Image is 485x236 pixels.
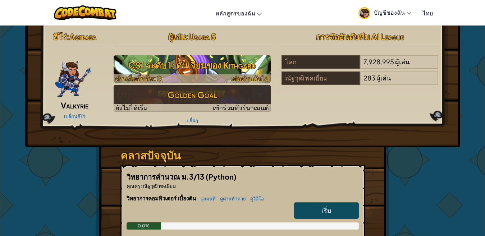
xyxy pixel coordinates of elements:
span: เล่นด่านถัดไป [231,74,269,82]
a: ดูด่านท้าทาย [216,196,246,202]
span: ฮีโร่ [53,32,67,42]
span: (Python) [206,172,237,181]
div: ณัฐวุฒิ พลเยี่ยม [282,71,360,85]
span: Valkyrie [61,100,88,110]
a: ดูแผนที่ [197,196,216,202]
a: บัญชีของฉัน [355,1,415,24]
a: หลักสูตรของฉัน [212,3,265,23]
span: ด่านที่เสร็จสิ้น: 0 [115,74,161,82]
span: 283 [363,74,375,82]
a: เล่นด่านถัดไป [114,55,271,83]
span: : [186,32,189,42]
span: เข้าร่วมทัวร์นาเมนต์ [213,103,269,112]
h3: คลาสปัจจุบัน [120,147,365,163]
span: หลักสูตรของฉัน [215,9,255,17]
img: Golden Goal [114,85,271,112]
h3: Golden Goal [114,87,271,103]
span: ณัฐวุฒิ พลเยี่ยม [142,182,176,189]
span: วิทยาการคอมพิวเตอร์ เบื้องต้น [127,195,197,202]
h3: CS1 ระดับ 1: ดันเจียนของ Kithgard [114,57,271,73]
span: ผู้เล่น [376,74,391,82]
span: Astraea [69,32,96,42]
span: Usara 5 [189,32,216,42]
a: Golden Goalยังไม่ได้เริ่มเข้าร่วมทัวร์นาเมนต์ [114,85,271,112]
span: วิทยาการคำนวณ ม.3/13 [127,172,206,181]
span: : [141,182,142,189]
a: ดูวิดีโอ [247,196,264,202]
span: ผู้เล่น [168,32,186,42]
span: 7,928,995 [363,57,394,66]
img: CS1 ระดับ 1: ดันเจียนของ Kithgard [114,55,271,83]
a: โลก7,928,995ผู้เล่น [282,62,439,70]
img: avatar [358,7,370,19]
img: CodeCombat logo [54,5,117,20]
span: การจัดอันดับทีม AI League [316,32,404,42]
span: บัญชีของฉัน [374,9,411,16]
span: ผู้เล่น [395,57,409,66]
span: : [67,32,69,42]
a: ไทย [419,3,436,23]
span: ไทย [423,9,433,17]
a: เปลี่ยนฮีโร่ [64,114,85,119]
div: 0.0% [127,222,161,230]
span: ยังไม่ได้เริ่ม [115,103,148,112]
span: คุณครู [127,182,141,189]
img: ValkyriePose.png [55,55,92,98]
span: เริ่ม [321,206,331,214]
a: ณัฐวุฒิ พลเยี่ยม283ผู้เล่น [282,78,439,87]
div: โลก [282,55,360,69]
a: + อื่นๆ [186,117,198,123]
